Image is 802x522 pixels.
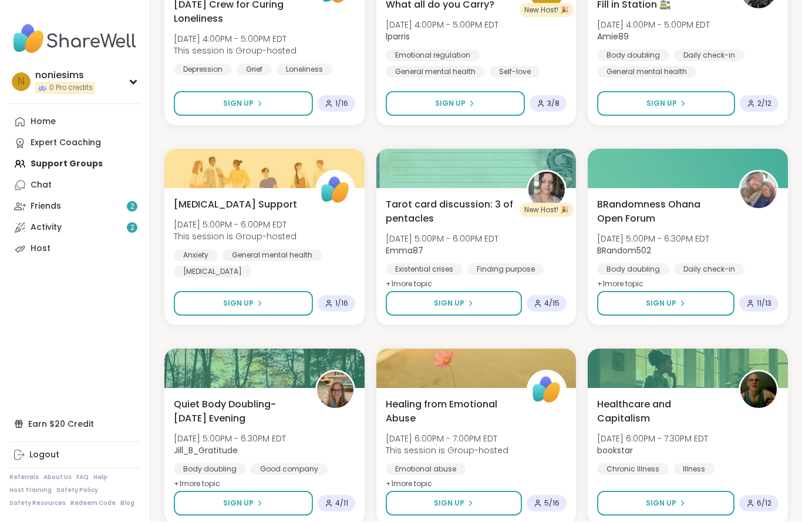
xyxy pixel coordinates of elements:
img: bookstar [740,372,777,409]
span: This session is Group-hosted [174,231,296,243]
span: [DATE] 5:00PM - 6:30PM EDT [597,233,709,245]
a: Home [9,112,140,133]
span: Tarot card discussion: 3 of pentacles [386,198,514,226]
span: Healthcare and Capitalism [597,398,726,426]
a: FAQ [76,474,89,482]
span: This session is Group-hosted [386,445,508,457]
a: Expert Coaching [9,133,140,154]
img: ShareWell Nav Logo [9,19,140,60]
span: [DATE] 5:00PM - 6:00PM EDT [386,233,498,245]
a: Host [9,239,140,260]
button: Sign Up [597,92,735,116]
span: 3 / 8 [547,99,560,109]
div: Emotional abuse [386,464,466,476]
div: Grief [237,64,272,76]
span: [MEDICAL_DATA] Support [174,198,297,212]
span: 6 / 12 [757,499,771,508]
a: Blog [120,500,134,508]
a: Safety Resources [9,500,66,508]
button: Sign Up [174,92,313,116]
span: 5 / 16 [544,499,560,508]
div: General mental health [597,66,696,78]
img: Emma87 [528,172,565,209]
span: 2 [130,202,134,212]
span: Sign Up [223,99,254,109]
div: Chat [31,180,52,192]
div: General mental health [386,66,485,78]
div: Chronic Illness [597,464,669,476]
b: bookstar [597,445,633,457]
span: Quiet Body Doubling- [DATE] Evening [174,398,302,426]
a: About Us [43,474,72,482]
span: This session is Group-hosted [174,45,296,57]
div: Good company [251,464,328,476]
span: [DATE] 5:00PM - 6:30PM EDT [174,433,286,445]
div: Body doubling [597,264,669,276]
div: Loneliness [277,64,332,76]
a: Help [93,474,107,482]
a: Safety Policy [56,487,98,495]
div: Illness [673,464,715,476]
div: Body doubling [174,464,246,476]
button: Sign Up [386,292,523,316]
img: ShareWell [317,172,353,209]
span: BRandomness Ohana Open Forum [597,198,726,226]
a: Logout [9,445,140,466]
img: ShareWell [528,372,565,409]
span: 2 / 12 [757,99,771,109]
a: Chat [9,175,140,196]
a: Activity2 [9,217,140,239]
span: Healing from Emotional Abuse [386,398,514,426]
img: BRandom502 [740,172,777,209]
div: Home [31,116,56,128]
div: Anxiety [174,250,218,262]
div: Self-love [490,66,540,78]
div: Host [31,243,50,255]
span: 2 [130,223,134,233]
button: Sign Up [174,292,313,316]
span: [DATE] 4:00PM - 5:00PM EDT [597,19,710,31]
span: 0 Pro credits [49,83,93,93]
span: 4 / 11 [335,499,348,508]
span: 11 / 13 [757,299,771,309]
div: Existential crises [386,264,463,276]
div: Emotional regulation [386,50,480,62]
div: Daily check-in [674,50,744,62]
b: Jill_B_Gratitude [174,445,238,457]
span: Sign Up [223,299,254,309]
span: Sign Up [223,498,254,509]
button: Sign Up [386,92,525,116]
span: 1 / 16 [335,299,348,309]
img: Jill_B_Gratitude [317,372,353,409]
span: Sign Up [434,498,464,509]
div: Depression [174,64,232,76]
b: lparris [386,31,410,43]
span: Sign Up [646,99,677,109]
div: Logout [29,450,59,461]
div: Expert Coaching [31,138,101,149]
div: Daily check-in [674,264,744,276]
div: General mental health [223,250,322,262]
span: Sign Up [646,299,676,309]
b: Amie89 [597,31,629,43]
div: New Host! 🎉 [520,4,574,18]
span: n [18,75,25,90]
span: [DATE] 5:00PM - 6:00PM EDT [174,219,296,231]
button: Sign Up [597,292,734,316]
div: [MEDICAL_DATA] [174,266,251,278]
span: Sign Up [435,99,466,109]
span: [DATE] 4:00PM - 5:00PM EDT [386,19,498,31]
span: Sign Up [434,299,464,309]
span: 4 / 15 [544,299,560,309]
a: Referrals [9,474,39,482]
button: Sign Up [386,491,523,516]
button: Sign Up [174,491,313,516]
span: [DATE] 4:00PM - 5:00PM EDT [174,34,296,45]
span: 1 / 16 [335,99,348,109]
div: Body doubling [597,50,669,62]
span: [DATE] 6:00PM - 7:30PM EDT [597,433,708,445]
a: Host Training [9,487,52,495]
div: Earn $20 Credit [9,414,140,435]
button: Sign Up [597,491,734,516]
b: BRandom502 [597,245,651,257]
